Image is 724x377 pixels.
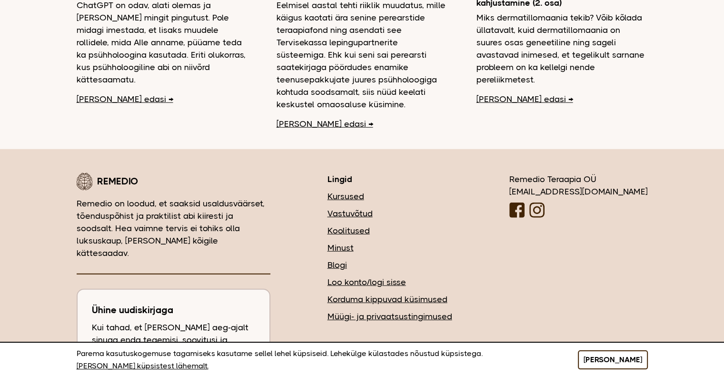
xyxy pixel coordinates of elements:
[327,242,452,254] a: Minust
[476,11,648,86] p: Miks dermatillomaania tekib? Võib kõlada üllatavalt, kuid dermatillomaania on suures osas geneeti...
[327,310,452,323] a: Müügi- ja privaatsustingimused
[77,347,554,372] p: Parema kasutuskogemuse tagamiseks kasutame sellel lehel küpsiseid. Lehekülge külastades nõustud k...
[509,185,648,198] div: [EMAIL_ADDRESS][DOMAIN_NAME]
[327,207,452,220] a: Vastuvõtud
[476,93,573,105] a: [PERSON_NAME] edasi
[277,118,373,130] a: [PERSON_NAME] edasi
[509,203,525,218] img: Facebooki logo
[327,190,452,203] a: Kursused
[327,276,452,288] a: Loo konto/logi sisse
[77,93,173,105] a: [PERSON_NAME] edasi
[578,350,648,369] button: [PERSON_NAME]
[77,173,92,190] img: Remedio logo
[327,173,452,185] h3: Lingid
[327,224,452,237] a: Koolitused
[327,259,452,271] a: Blogi
[327,293,452,306] a: Korduma kippuvad küsimused
[77,360,208,372] a: [PERSON_NAME] küpsistest lähemalt.
[509,173,648,221] div: Remedio Teraapia OÜ
[77,173,270,190] div: Remedio
[77,197,270,259] p: Remedio on loodud, et saaksid usaldusväärset, tõenduspõhist ja praktilist abi kiiresti ja soodsal...
[529,203,545,218] img: Instagrammi logo
[92,304,255,316] h2: Ühine uudiskirjaga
